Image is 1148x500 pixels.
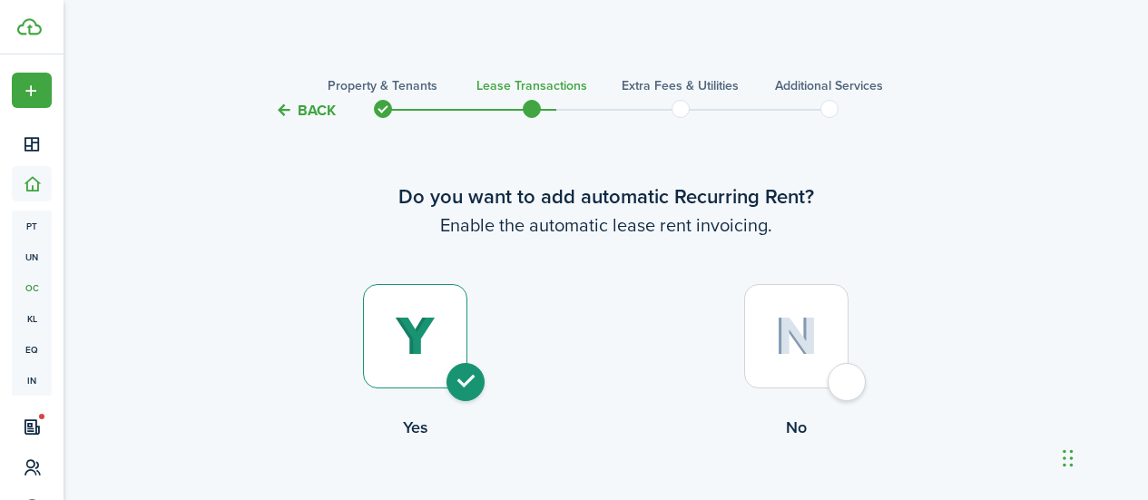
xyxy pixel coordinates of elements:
[476,76,587,95] h3: Lease Transactions
[622,76,739,95] h3: Extra fees & Utilities
[395,317,436,357] img: Yes (selected)
[17,18,42,35] img: TenantCloud
[12,365,52,396] a: in
[225,181,987,211] wizard-step-header-title: Do you want to add automatic Recurring Rent?
[12,272,52,303] a: oc
[775,76,883,95] h3: Additional Services
[328,76,437,95] h3: Property & Tenants
[12,73,52,108] button: Open menu
[12,303,52,334] a: kl
[1057,413,1148,500] iframe: Chat Widget
[275,101,336,120] button: Back
[225,211,987,239] wizard-step-header-description: Enable the automatic lease rent invoicing.
[12,334,52,365] a: eq
[775,317,818,356] img: No
[1063,431,1074,485] div: Drag
[12,211,52,241] a: pt
[606,416,987,439] control-radio-card-title: No
[12,241,52,272] a: un
[225,416,606,439] control-radio-card-title: Yes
